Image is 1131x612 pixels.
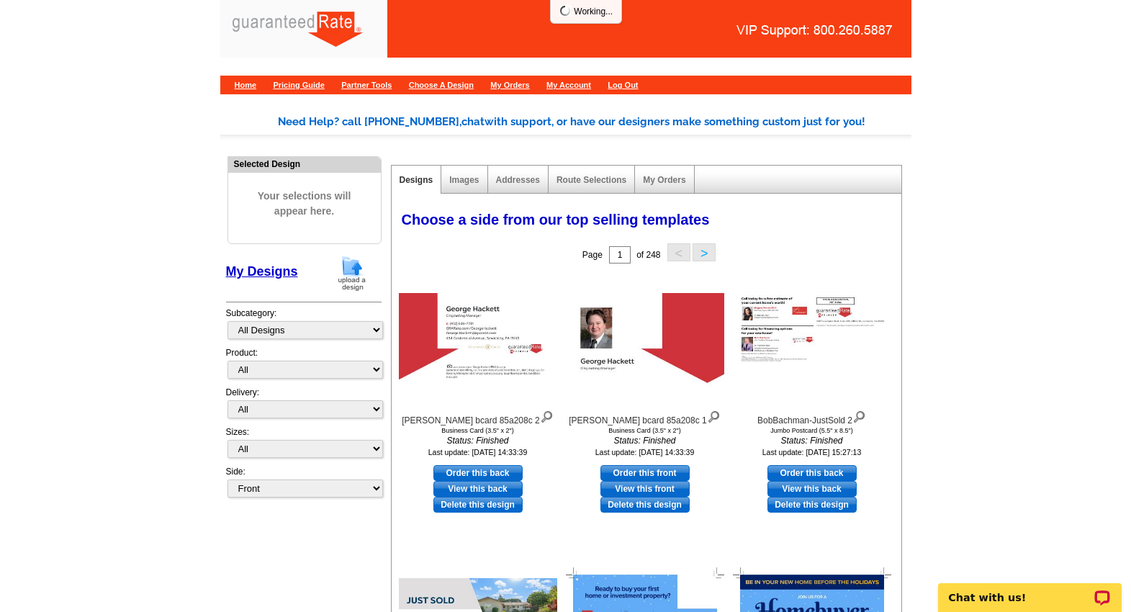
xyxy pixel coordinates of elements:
a: Log Out [608,81,638,89]
div: Product: [226,346,382,386]
a: Images [449,175,479,185]
div: Side: [226,465,382,499]
a: My Designs [226,264,298,279]
div: Sizes: [226,426,382,465]
img: George Hackett bcard 85a208c 2 [399,293,557,388]
a: Designs [400,175,433,185]
a: use this design [433,465,523,481]
iframe: LiveChat chat widget [929,567,1131,612]
img: view design details [540,408,554,423]
a: Addresses [496,175,540,185]
i: Status: Finished [399,434,557,447]
div: BobBachman-JustSold 2 [733,408,891,427]
span: Page [582,250,603,260]
span: chat [461,115,485,128]
a: Delete this design [433,497,523,513]
span: Your selections will appear here. [239,174,370,233]
div: Need Help? call [PHONE_NUMBER], with support, or have our designers make something custom just fo... [278,114,911,130]
div: [PERSON_NAME] bcard 85a208c 2 [399,408,557,427]
img: view design details [707,408,721,423]
a: My Orders [490,81,529,89]
button: > [693,243,716,261]
small: Last update: [DATE] 15:27:13 [762,448,862,456]
a: Pricing Guide [273,81,325,89]
div: Delivery: [226,386,382,426]
button: < [667,243,690,261]
small: Last update: [DATE] 14:33:39 [595,448,695,456]
a: View this back [767,481,857,497]
img: view design details [852,408,866,423]
div: Subcategory: [226,307,382,346]
div: Selected Design [228,157,381,171]
a: Route Selections [557,175,626,185]
a: Partner Tools [341,81,392,89]
div: Business Card (3.5" x 2") [399,427,557,434]
img: upload-design [333,255,371,292]
a: Choose A Design [409,81,474,89]
a: View this back [433,481,523,497]
a: Delete this design [600,497,690,513]
i: Status: Finished [566,434,724,447]
img: BobBachman-JustSold 2 [733,289,891,392]
a: Home [235,81,257,89]
div: Business Card (3.5" x 2") [566,427,724,434]
span: of 248 [636,250,660,260]
a: View this front [600,481,690,497]
a: use this design [600,465,690,481]
a: My Orders [643,175,685,185]
img: George Hackett bcard 85a208c 1 [566,293,724,388]
i: Status: Finished [733,434,891,447]
small: Last update: [DATE] 14:33:39 [428,448,528,456]
a: use this design [767,465,857,481]
a: My Account [546,81,591,89]
img: loading... [559,5,571,17]
div: Jumbo Postcard (5.5" x 8.5") [733,427,891,434]
a: Delete this design [767,497,857,513]
div: [PERSON_NAME] bcard 85a208c 1 [566,408,724,427]
span: Choose a side from our top selling templates [402,212,710,228]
